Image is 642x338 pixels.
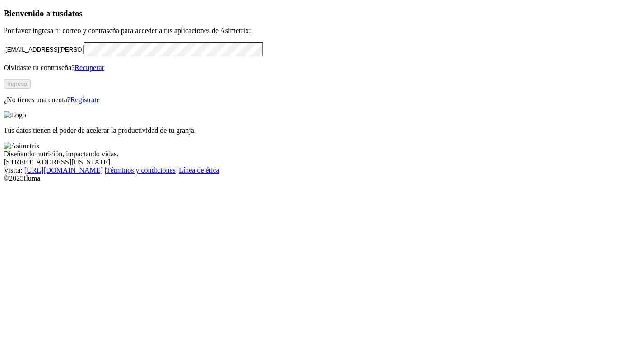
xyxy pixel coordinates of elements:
p: Por favor ingresa tu correo y contraseña para acceder a tus aplicaciones de Asimetrix: [4,27,638,35]
div: © 2025 Iluma [4,174,638,183]
div: Visita : | | [4,166,638,174]
p: ¿No tienes una cuenta? [4,96,638,104]
a: Línea de ética [179,166,219,174]
h3: Bienvenido a tus [4,9,638,19]
p: Olvidaste tu contraseña? [4,64,638,72]
button: Ingresa [4,79,31,89]
img: Asimetrix [4,142,40,150]
a: [URL][DOMAIN_NAME] [24,166,103,174]
img: Logo [4,111,26,119]
a: Regístrate [70,96,100,103]
input: Tu correo [4,45,84,54]
span: datos [63,9,83,18]
div: [STREET_ADDRESS][US_STATE]. [4,158,638,166]
a: Recuperar [74,64,104,71]
p: Tus datos tienen el poder de acelerar la productividad de tu granja. [4,127,638,135]
a: Términos y condiciones [106,166,176,174]
div: Diseñando nutrición, impactando vidas. [4,150,638,158]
